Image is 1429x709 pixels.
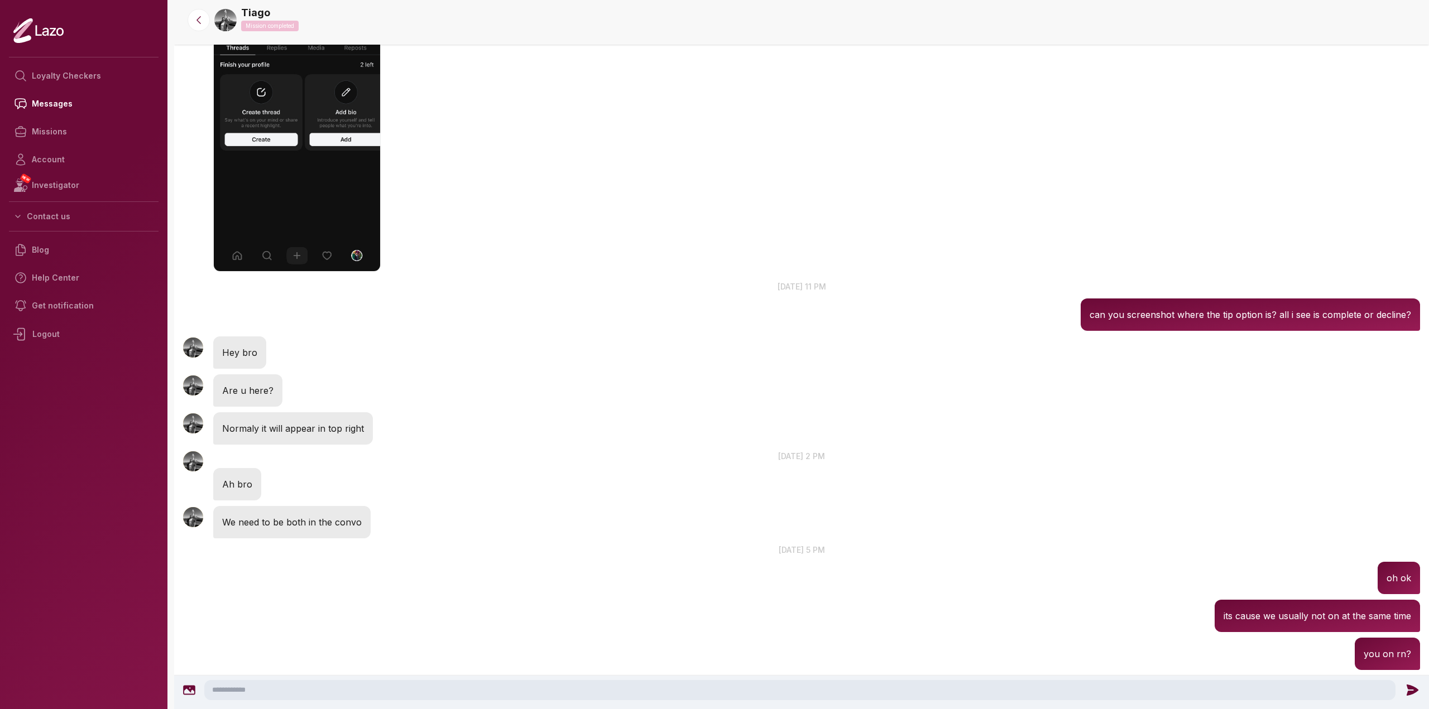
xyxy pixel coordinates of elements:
[183,375,203,396] img: User avatar
[9,320,159,349] div: Logout
[222,421,364,436] p: Normaly it will appear in top right
[241,21,299,31] p: Mission completed
[241,5,270,21] a: Tiago
[183,413,203,433] img: User avatar
[9,146,159,173] a: Account
[1090,307,1411,322] p: can you screenshot where the tip option is? all i see is complete or decline?
[222,345,257,360] p: Hey bro
[9,206,159,226] button: Contact us
[183,337,203,358] img: User avatar
[1224,609,1411,623] p: its cause we usually not on at the same time
[9,118,159,146] a: Missions
[9,236,159,264] a: Blog
[174,450,1429,462] p: [DATE] 2 pm
[174,544,1429,556] p: [DATE] 5 pm
[222,383,274,398] p: Are u here?
[1387,571,1411,585] p: oh ok
[9,173,159,197] a: NEWInvestigator
[9,90,159,118] a: Messages
[9,292,159,320] a: Get notification
[214,9,237,31] img: dcaf1818-ca8d-4ccf-9429-b343b998978c
[174,281,1429,292] p: [DATE] 11 pm
[9,62,159,90] a: Loyalty Checkers
[9,264,159,292] a: Help Center
[222,515,362,529] p: We need to be both in the convo
[183,507,203,527] img: User avatar
[1364,647,1411,661] p: you on rn?
[20,173,32,184] span: NEW
[222,477,252,491] p: Ah bro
